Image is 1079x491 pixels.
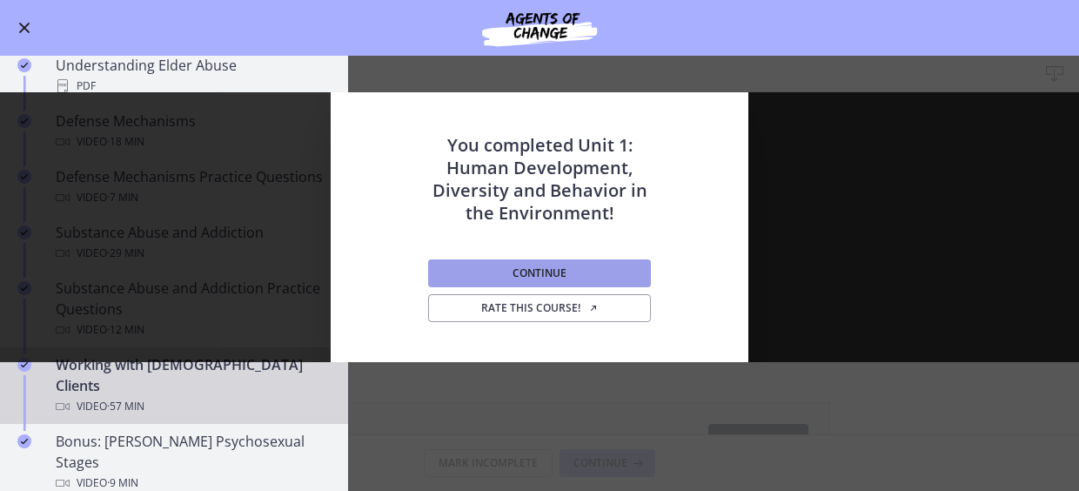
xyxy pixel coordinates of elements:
h2: You completed Unit 1: Human Development, Diversity and Behavior in the Environment! [425,99,654,225]
div: Working with [DEMOGRAPHIC_DATA] Clients [56,354,327,417]
button: Continue [428,259,651,287]
div: Video [56,396,327,417]
span: Rate this course! [481,301,599,315]
i: Completed [17,58,31,72]
i: Opens in a new window [588,303,599,313]
span: Continue [513,266,566,280]
button: Enable menu [14,17,35,38]
i: Completed [17,434,31,448]
div: PDF [56,76,327,97]
span: · 57 min [107,396,144,417]
img: Agents of Change Social Work Test Prep [435,7,644,49]
div: Understanding Elder Abuse [56,55,327,97]
i: Completed [17,358,31,372]
a: Rate this course! Opens in a new window [428,294,651,322]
